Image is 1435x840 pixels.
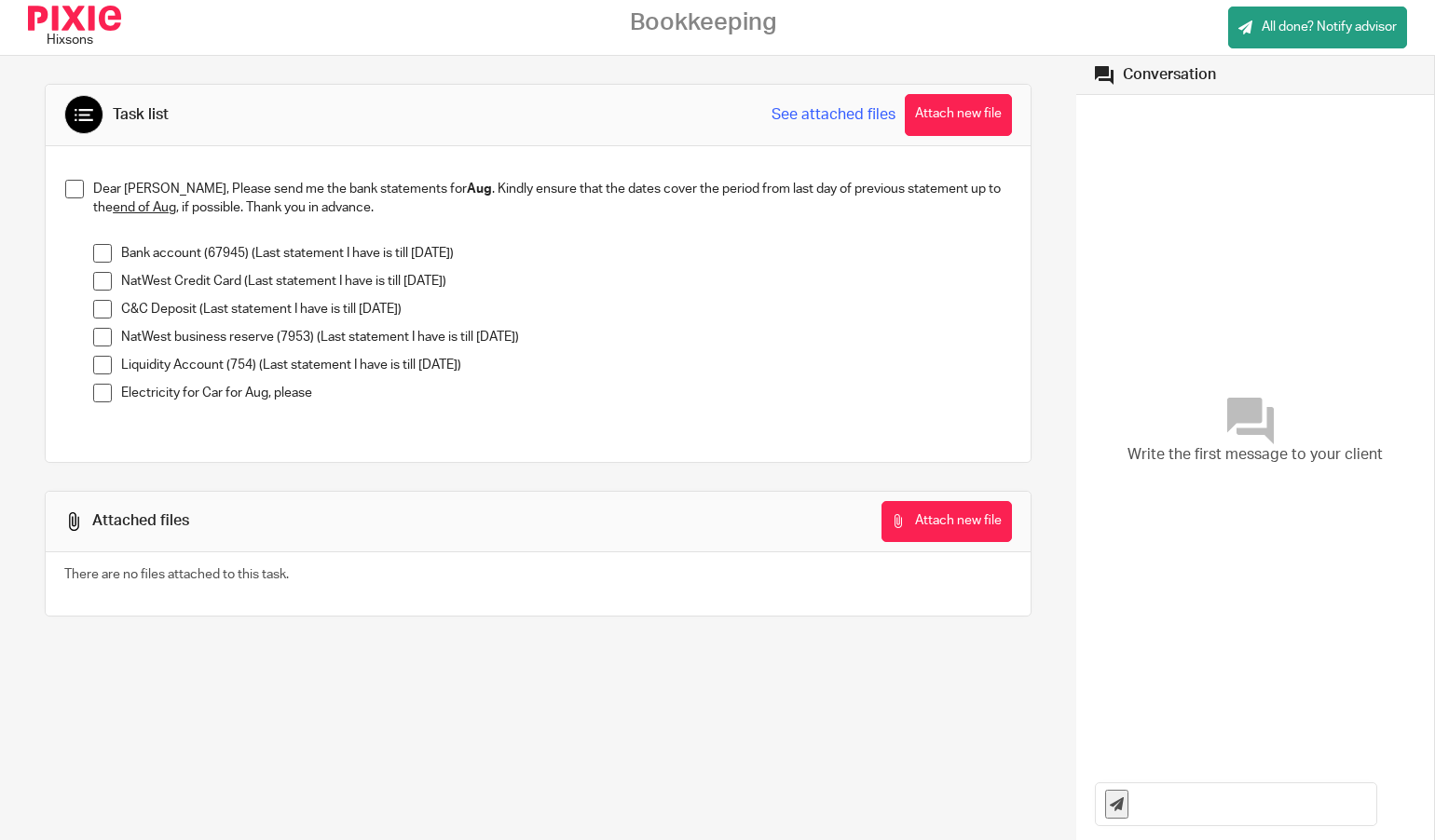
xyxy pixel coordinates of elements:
div: Attached files [92,511,189,531]
span: There are no files attached to this task. [64,568,289,581]
h2: Bookkeeping [630,8,777,37]
span: All done? Notify advisor [1262,18,1397,36]
p: Bank account (67945) (Last statement I have is till [DATE]) [121,244,1011,263]
p: Liquidity Account (754) (Last statement I have is till [DATE]) [121,356,1011,374]
div: Task list [113,105,169,125]
div: Hixsons [28,6,182,49]
div: Hixsons [47,31,93,49]
a: All done? Notify advisor [1228,7,1407,48]
u: end of Aug [113,201,176,214]
p: C&C Deposit (Last statement I have is till [DATE]) [121,300,1011,318]
div: Conversation [1123,65,1216,85]
p: Electricity for Car for Aug, please [121,384,1011,402]
a: See attached files [772,104,895,126]
strong: Aug [467,183,492,196]
p: Dear [PERSON_NAME], Please send me the bank statements for . Kindly ensure that the dates cover t... [93,180,1011,218]
p: NatWest business reserve (7953) (Last statement I have is till [DATE]) [121,328,1011,346]
p: NatWest Credit Card (Last statement I have is till [DATE]) [121,272,1011,291]
span: Write the first message to your client [1127,444,1383,466]
button: Attach new file [905,94,1012,136]
button: Attach new file [881,501,1012,543]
